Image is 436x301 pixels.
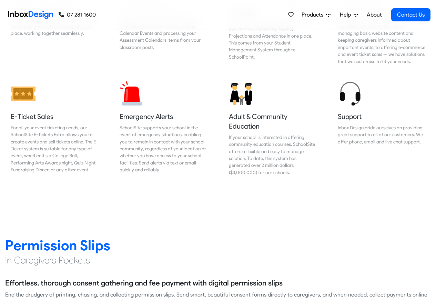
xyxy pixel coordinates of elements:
h5: E-Ticket Sales [11,112,98,121]
div: With SchoolPoint's At-Risk Student Tools, you can track Students Results, Projections and Attenda... [229,18,316,60]
a: E-Ticket Sales For all your event ticketing needs, our SchoolSite E-Tickets Extra allows you to c... [5,76,104,181]
img: 2022_01_12_icon_adult_education.svg [229,81,254,106]
div: SchoolSite supports your school in the event of emergency situations, enabling you to remain in c... [120,124,207,173]
h5: Emergency Alerts [120,112,207,121]
div: If your school is interested in offering community education courses, SchoolSite offers a flexibl... [229,134,316,176]
a: Contact Us [391,8,430,21]
a: Support Inbox Design pride ourselves on providing great support to all of our customers. We offer... [332,76,431,181]
h5: Support [338,112,425,121]
h5: Adult & Community Education [229,112,316,131]
a: Products [299,8,333,22]
a: 07 281 1600 [59,11,96,19]
span: Products [302,11,326,19]
img: 2022_01_12_icon_ticket.svg [11,81,36,106]
div: We understand the issues schools face in providing online content and services to their diverse c... [338,9,425,65]
img: 2022_01_12_icon_siren.svg [120,81,144,106]
a: Adult & Community Education If your school is interested in offering community education courses,... [223,76,322,181]
a: Help [337,8,361,22]
span: Help [340,11,354,19]
img: 2022_01_12_icon_headset.svg [338,81,363,106]
div: For all your event ticketing needs, our SchoolSite E-Tickets Extra allows you to create events an... [11,124,98,173]
h5: Effortless, thorough consent gathering and fee payment with digital permission slips [5,278,283,288]
a: Emergency Alerts SchoolSite supports your school in the event of emergency situations, enabling y... [114,76,213,181]
h4: in Caregivers Pockets [5,254,431,267]
h2: Permission Slips [5,237,431,254]
a: About [365,8,384,22]
div: Inbox Design pride ourselves on providing great support to all of our customers. We offer phone, ... [338,124,425,145]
